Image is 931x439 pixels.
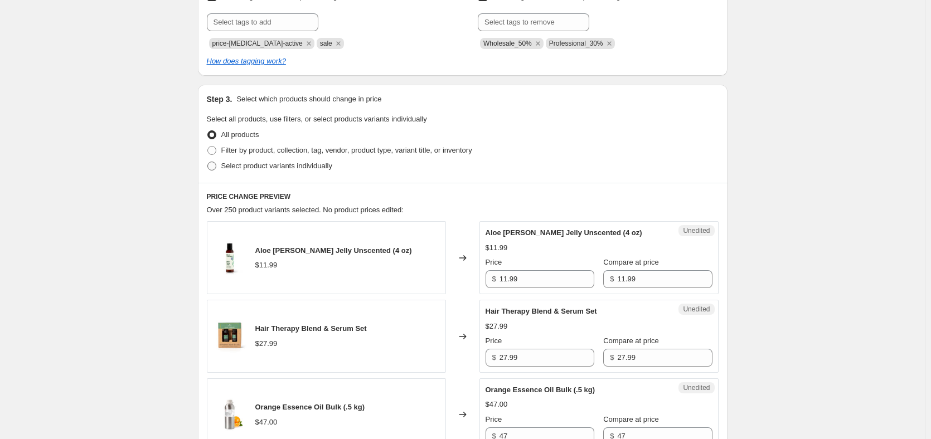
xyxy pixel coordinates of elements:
[603,258,659,266] span: Compare at price
[478,13,589,31] input: Select tags to remove
[683,305,710,314] span: Unedited
[221,146,472,154] span: Filter by product, collection, tag, vendor, product type, variant title, or inventory
[683,226,710,235] span: Unedited
[255,260,278,271] div: $11.99
[549,40,603,47] span: Professional_30%
[486,242,508,253] div: $11.99
[486,336,502,345] span: Price
[207,13,318,31] input: Select tags to add
[255,246,412,255] span: Aloe [PERSON_NAME] Jelly Unscented (4 oz)
[486,228,642,237] span: Aloe [PERSON_NAME] Jelly Unscented (4 oz)
[213,320,246,353] img: hair_therapy_strengthen_repair_grow_set-01_80x.jpg
[603,415,659,423] span: Compare at price
[213,398,246,431] img: orange_essence_eo-0.5kg-01_80x.jpg
[255,417,278,428] div: $47.00
[486,258,502,266] span: Price
[221,162,332,170] span: Select product variants individually
[212,40,303,47] span: price-change-job-active
[236,94,381,105] p: Select which products should change in price
[610,353,614,362] span: $
[486,321,508,332] div: $27.99
[221,130,259,139] span: All products
[207,94,232,105] h2: Step 3.
[610,275,614,283] span: $
[486,307,597,315] span: Hair Therapy Blend & Serum Set
[486,415,502,423] span: Price
[683,383,710,392] span: Unedited
[492,353,496,362] span: $
[207,206,404,214] span: Over 250 product variants selected. No product prices edited:
[213,241,246,275] img: Aloe_Vera_Jelly-4oz-01_80x.jpg
[603,336,659,345] span: Compare at price
[255,338,278,349] div: $27.99
[207,57,286,65] a: How does tagging work?
[604,38,614,48] button: Remove Professional_30%
[483,40,532,47] span: Wholesale_50%
[320,40,332,47] span: sale
[492,275,496,283] span: $
[255,403,365,411] span: Orange Essence Oil Bulk (.5 kg)
[486,399,508,410] div: $47.00
[255,324,367,333] span: Hair Therapy Blend & Serum Set
[486,386,595,394] span: Orange Essence Oil Bulk (.5 kg)
[304,38,314,48] button: Remove price-change-job-active
[333,38,343,48] button: Remove sale
[207,192,719,201] h6: PRICE CHANGE PREVIEW
[533,38,543,48] button: Remove Wholesale_50%
[207,115,427,123] span: Select all products, use filters, or select products variants individually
